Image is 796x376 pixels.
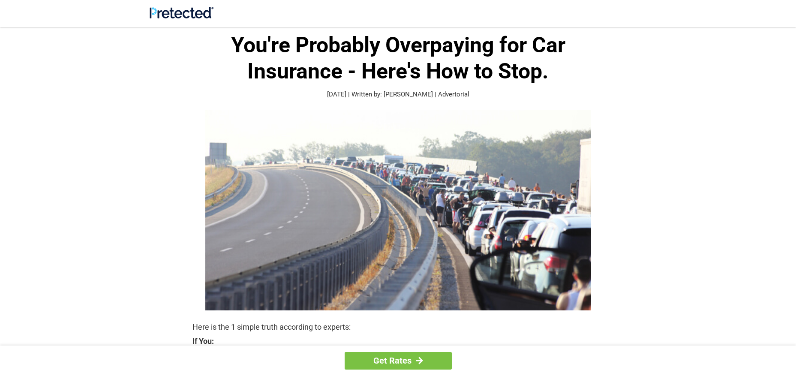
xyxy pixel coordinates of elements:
a: Get Rates [345,352,452,370]
strong: If You: [192,337,604,345]
a: Site Logo [150,12,213,20]
p: [DATE] | Written by: [PERSON_NAME] | Advertorial [192,90,604,99]
img: Site Logo [150,7,213,18]
h1: You're Probably Overpaying for Car Insurance - Here's How to Stop. [192,32,604,84]
p: Here is the 1 simple truth according to experts: [192,321,604,333]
